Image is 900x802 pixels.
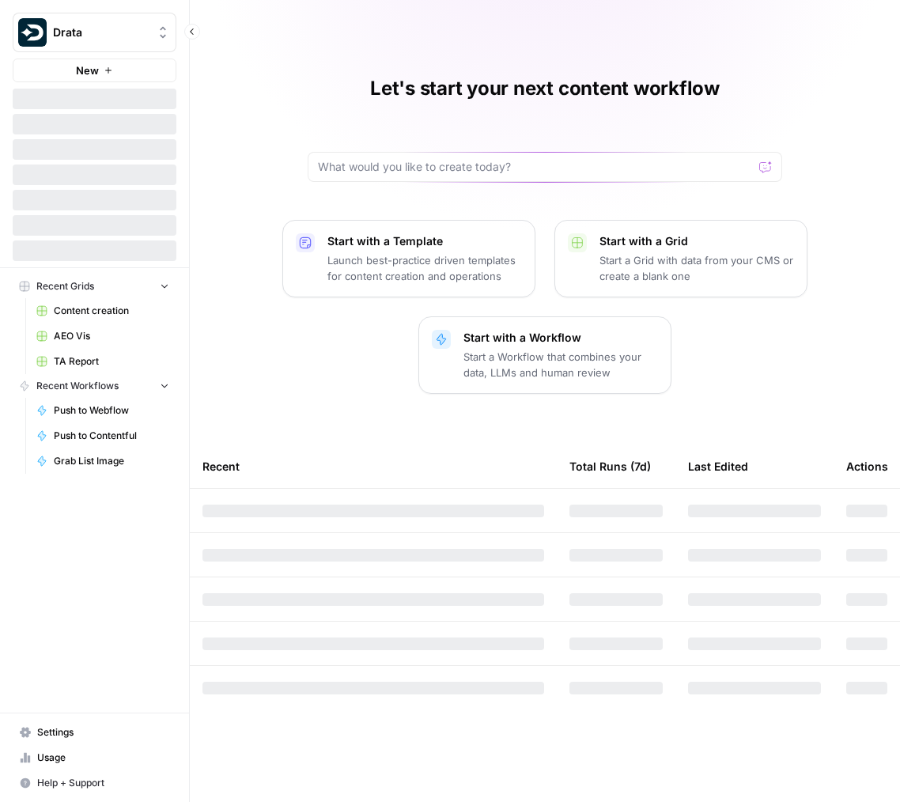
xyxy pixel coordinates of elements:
h1: Let's start your next content workflow [370,76,720,101]
p: Start a Workflow that combines your data, LLMs and human review [463,349,658,380]
p: Launch best-practice driven templates for content creation and operations [327,252,522,284]
img: Drata Logo [18,18,47,47]
p: Start a Grid with data from your CMS or create a blank one [599,252,794,284]
a: Push to Webflow [29,398,176,423]
p: Start with a Grid [599,233,794,249]
a: Push to Contentful [29,423,176,448]
span: Push to Contentful [54,429,169,443]
button: Start with a TemplateLaunch best-practice driven templates for content creation and operations [282,220,535,297]
button: Help + Support [13,770,176,796]
span: Recent Workflows [36,379,119,393]
p: Start with a Template [327,233,522,249]
span: Usage [37,751,169,765]
a: Content creation [29,298,176,323]
span: TA Report [54,354,169,369]
span: Recent Grids [36,279,94,293]
button: New [13,59,176,82]
a: AEO Vis [29,323,176,349]
span: Content creation [54,304,169,318]
a: Usage [13,745,176,770]
button: Recent Grids [13,274,176,298]
a: Settings [13,720,176,745]
button: Workspace: Drata [13,13,176,52]
span: Push to Webflow [54,403,169,418]
div: Actions [846,445,888,488]
button: Recent Workflows [13,374,176,398]
input: What would you like to create today? [318,159,753,175]
span: Settings [37,725,169,740]
button: Start with a GridStart a Grid with data from your CMS or create a blank one [554,220,807,297]
p: Start with a Workflow [463,330,658,346]
span: New [76,62,99,78]
span: Help + Support [37,776,169,790]
a: TA Report [29,349,176,374]
a: Grab List Image [29,448,176,474]
span: Drata [53,25,149,40]
div: Total Runs (7d) [569,445,651,488]
span: AEO Vis [54,329,169,343]
button: Start with a WorkflowStart a Workflow that combines your data, LLMs and human review [418,316,671,394]
div: Last Edited [688,445,748,488]
span: Grab List Image [54,454,169,468]
div: Recent [202,445,544,488]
